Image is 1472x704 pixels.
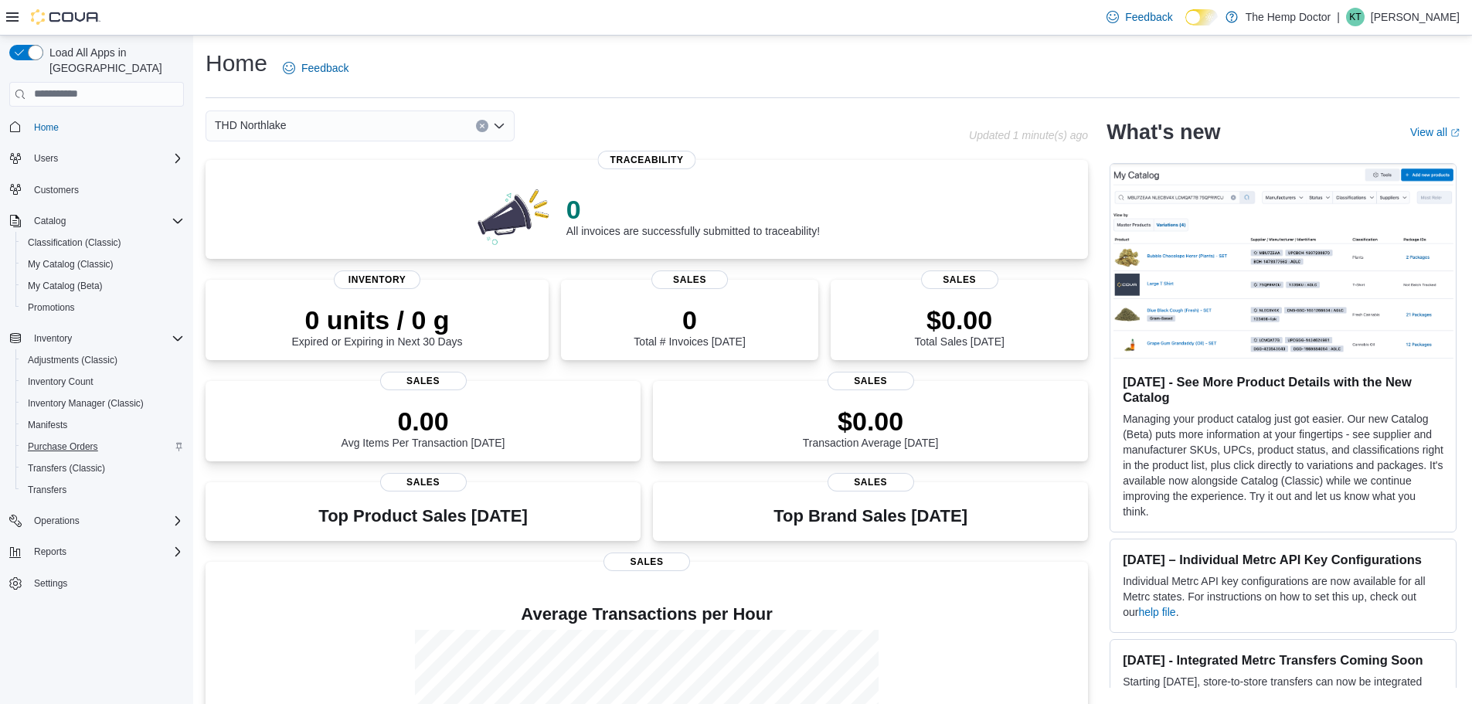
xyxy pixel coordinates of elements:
button: Home [3,116,190,138]
button: Customers [3,179,190,201]
button: Catalog [3,210,190,232]
p: Managing your product catalog just got easier. Our new Catalog (Beta) puts more information at yo... [1123,411,1443,519]
a: My Catalog (Beta) [22,277,109,295]
h3: [DATE] - Integrated Metrc Transfers Coming Soon [1123,652,1443,668]
span: Purchase Orders [28,440,98,453]
span: Promotions [28,301,75,314]
button: Transfers (Classic) [15,457,190,479]
button: Reports [3,541,190,563]
span: Classification (Classic) [28,236,121,249]
button: Purchase Orders [15,436,190,457]
span: Sales [603,553,690,571]
button: Manifests [15,414,190,436]
span: Operations [34,515,80,527]
div: Avg Items Per Transaction [DATE] [342,406,505,449]
a: Feedback [277,53,355,83]
div: All invoices are successfully submitted to traceability! [566,194,820,237]
span: Manifests [22,416,184,434]
span: Transfers (Classic) [28,462,105,474]
p: $0.00 [914,304,1004,335]
button: Classification (Classic) [15,232,190,253]
span: Reports [28,542,184,561]
a: help file [1138,606,1175,618]
h2: What's new [1107,120,1220,145]
button: Transfers [15,479,190,501]
span: KT [1349,8,1361,26]
a: Promotions [22,298,81,317]
span: Sales [380,473,467,491]
span: Sales [828,372,914,390]
span: Inventory [28,329,184,348]
a: Home [28,118,65,137]
button: Inventory Count [15,371,190,393]
span: Sales [380,372,467,390]
p: Individual Metrc API key configurations are now available for all Metrc states. For instructions ... [1123,573,1443,620]
p: [PERSON_NAME] [1371,8,1460,26]
span: Feedback [1125,9,1172,25]
a: Transfers (Classic) [22,459,111,478]
h3: Top Brand Sales [DATE] [773,507,967,525]
span: Inventory Count [28,376,93,388]
a: Customers [28,181,85,199]
span: Transfers [28,484,66,496]
a: Inventory Count [22,372,100,391]
a: Manifests [22,416,73,434]
button: Inventory [3,328,190,349]
p: $0.00 [803,406,939,437]
span: Customers [28,180,184,199]
span: Inventory [34,332,72,345]
a: Feedback [1100,2,1178,32]
button: My Catalog (Classic) [15,253,190,275]
a: View allExternal link [1410,126,1460,138]
span: Inventory [334,270,420,289]
p: | [1337,8,1340,26]
button: Catalog [28,212,72,230]
span: Feedback [301,60,348,76]
span: Customers [34,184,79,196]
span: Catalog [34,215,66,227]
a: Classification (Classic) [22,233,127,252]
button: Clear input [476,120,488,132]
p: Updated 1 minute(s) ago [969,129,1088,141]
a: Transfers [22,481,73,499]
span: Transfers [22,481,184,499]
span: Inventory Manager (Classic) [28,397,144,410]
button: Operations [28,512,86,530]
div: Expired or Expiring in Next 30 Days [292,304,463,348]
button: Reports [28,542,73,561]
span: Promotions [22,298,184,317]
nav: Complex example [9,110,184,635]
p: The Hemp Doctor [1246,8,1331,26]
span: Traceability [598,151,696,169]
span: Manifests [28,419,67,431]
span: Users [34,152,58,165]
button: Open list of options [493,120,505,132]
input: Dark Mode [1185,9,1218,26]
h3: [DATE] - See More Product Details with the New Catalog [1123,374,1443,405]
button: Users [3,148,190,169]
span: Inventory Manager (Classic) [22,394,184,413]
span: My Catalog (Beta) [22,277,184,295]
span: My Catalog (Beta) [28,280,103,292]
span: Transfers (Classic) [22,459,184,478]
span: Sales [921,270,998,289]
span: Catalog [28,212,184,230]
span: Adjustments (Classic) [28,354,117,366]
a: Settings [28,574,73,593]
a: Adjustments (Classic) [22,351,124,369]
span: Home [28,117,184,137]
button: Operations [3,510,190,532]
button: Settings [3,572,190,594]
h3: [DATE] – Individual Metrc API Key Configurations [1123,552,1443,567]
div: Total # Invoices [DATE] [634,304,745,348]
span: THD Northlake [215,116,287,134]
p: 0 units / 0 g [292,304,463,335]
button: Adjustments (Classic) [15,349,190,371]
span: Classification (Classic) [22,233,184,252]
h4: Average Transactions per Hour [218,605,1076,624]
a: Purchase Orders [22,437,104,456]
span: Load All Apps in [GEOGRAPHIC_DATA] [43,45,184,76]
img: 0 [474,185,554,247]
p: 0 [566,194,820,225]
